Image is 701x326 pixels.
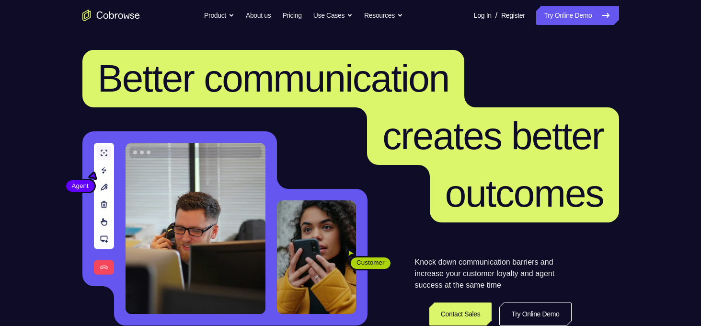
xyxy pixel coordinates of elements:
[429,303,492,326] a: Contact Sales
[499,303,571,326] a: Try Online Demo
[126,143,265,314] img: A customer support agent talking on the phone
[364,6,403,25] button: Resources
[495,10,497,21] span: /
[282,6,301,25] a: Pricing
[98,57,449,100] span: Better communication
[445,172,604,215] span: outcomes
[474,6,492,25] a: Log In
[382,115,603,157] span: creates better
[82,10,140,21] a: Go to the home page
[415,256,572,291] p: Knock down communication barriers and increase your customer loyalty and agent success at the sam...
[246,6,271,25] a: About us
[277,200,356,314] img: A customer holding their phone
[204,6,234,25] button: Product
[501,6,525,25] a: Register
[313,6,353,25] button: Use Cases
[536,6,619,25] a: Try Online Demo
